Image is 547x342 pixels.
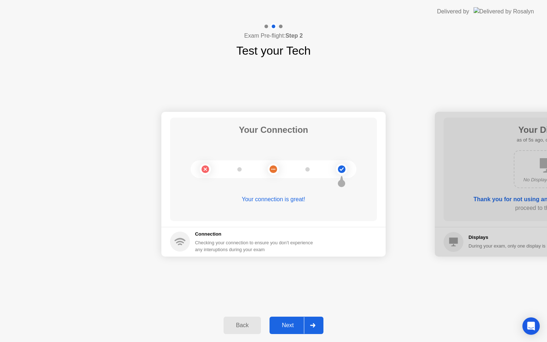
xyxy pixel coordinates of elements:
[285,33,303,39] b: Step 2
[226,322,259,329] div: Back
[270,317,323,334] button: Next
[437,7,469,16] div: Delivered by
[236,42,311,59] h1: Test your Tech
[272,322,304,329] div: Next
[239,123,308,136] h1: Your Connection
[195,231,317,238] h5: Connection
[224,317,261,334] button: Back
[474,7,534,16] img: Delivered by Rosalyn
[170,195,377,204] div: Your connection is great!
[522,317,540,335] div: Open Intercom Messenger
[244,31,303,40] h4: Exam Pre-flight:
[195,239,317,253] div: Checking your connection to ensure you don’t experience any interuptions during your exam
